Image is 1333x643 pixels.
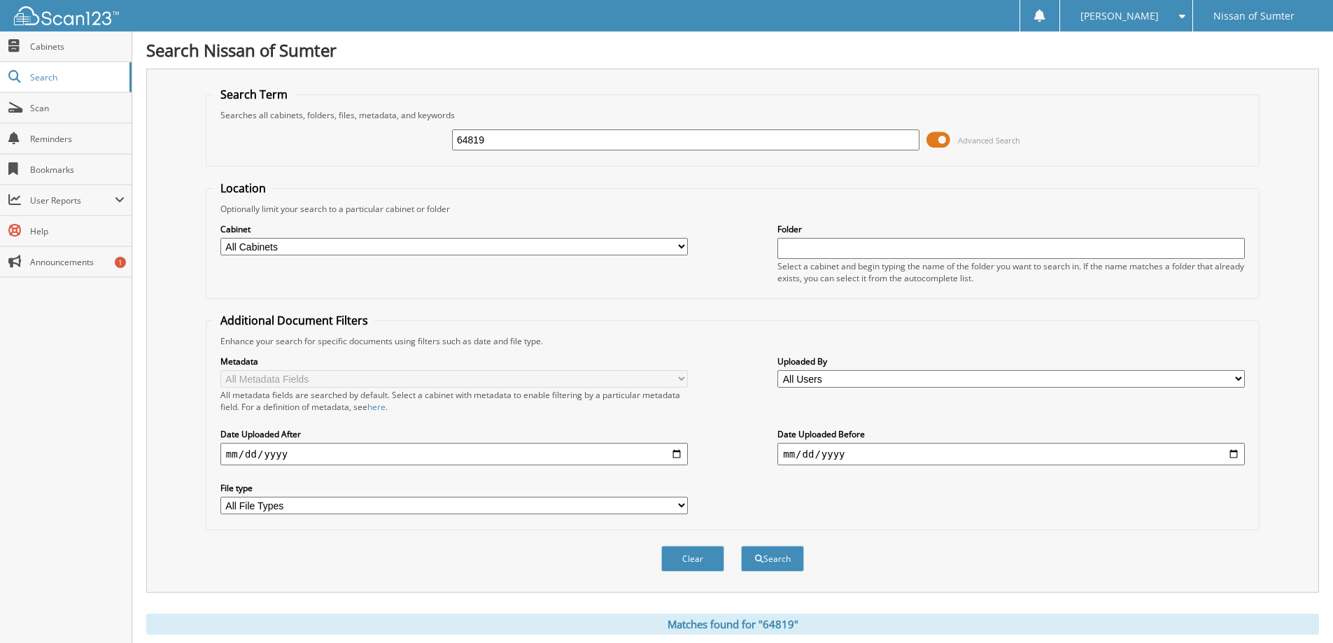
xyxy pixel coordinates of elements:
[213,313,375,328] legend: Additional Document Filters
[1213,12,1295,20] span: Nissan of Sumter
[661,546,724,572] button: Clear
[220,428,688,440] label: Date Uploaded After
[777,223,1245,235] label: Folder
[30,256,125,268] span: Announcements
[146,614,1319,635] div: Matches found for "64819"
[777,260,1245,284] div: Select a cabinet and begin typing the name of the folder you want to search in. If the name match...
[777,443,1245,465] input: end
[30,133,125,145] span: Reminders
[30,164,125,176] span: Bookmarks
[220,482,688,494] label: File type
[213,181,273,196] legend: Location
[30,102,125,114] span: Scan
[741,546,804,572] button: Search
[14,6,119,25] img: scan123-logo-white.svg
[958,135,1020,146] span: Advanced Search
[115,257,126,268] div: 1
[213,203,1252,215] div: Optionally limit your search to a particular cabinet or folder
[777,355,1245,367] label: Uploaded By
[220,223,688,235] label: Cabinet
[146,38,1319,62] h1: Search Nissan of Sumter
[367,401,386,413] a: here
[213,87,295,102] legend: Search Term
[220,443,688,465] input: start
[213,335,1252,347] div: Enhance your search for specific documents using filters such as date and file type.
[30,195,115,206] span: User Reports
[220,355,688,367] label: Metadata
[30,225,125,237] span: Help
[220,389,688,413] div: All metadata fields are searched by default. Select a cabinet with metadata to enable filtering b...
[213,109,1252,121] div: Searches all cabinets, folders, files, metadata, and keywords
[1080,12,1159,20] span: [PERSON_NAME]
[777,428,1245,440] label: Date Uploaded Before
[30,41,125,52] span: Cabinets
[30,71,122,83] span: Search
